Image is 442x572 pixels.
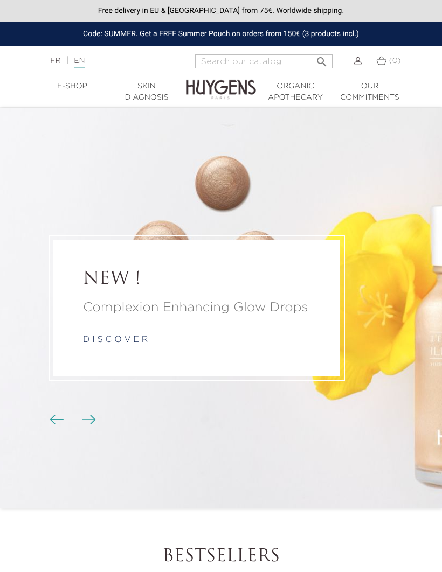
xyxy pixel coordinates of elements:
h2: Bestsellers [35,547,407,567]
button:  [312,51,331,66]
input: Search [195,54,333,68]
a: EN [74,57,85,68]
i:  [315,52,328,65]
a: Organic Apothecary [258,81,333,103]
span: (0) [389,57,401,65]
a: NEW ! [83,269,310,290]
div: | [45,54,176,67]
a: Skin Diagnosis [109,81,184,103]
a: d i s c o v e r [83,336,148,344]
img: Huygens [186,62,256,101]
div: Carousel buttons [54,412,89,428]
a: E-Shop [35,81,109,92]
a: FR [50,57,60,65]
a: Our commitments [333,81,407,103]
a: Complexion Enhancing Glow Drops [83,298,310,317]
